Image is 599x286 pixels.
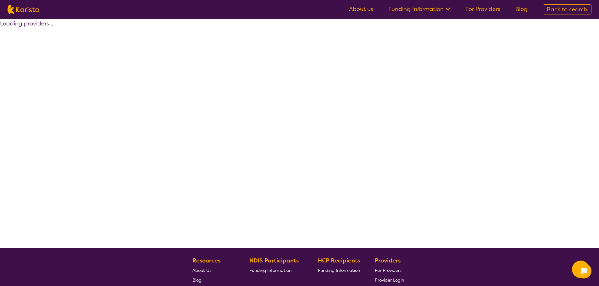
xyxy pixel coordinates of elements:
span: Blog [192,277,202,283]
a: About us [349,5,373,13]
b: NDIS Participants [249,257,299,264]
span: Funding Information [249,267,291,273]
a: Funding Information [388,5,450,13]
a: Back to search [543,4,591,14]
b: Resources [192,257,220,264]
b: HCP Recipients [318,257,360,264]
span: About Us [192,267,211,273]
a: Funding Information [318,265,360,275]
a: Funding Information [249,265,303,275]
button: Channel Menu [572,261,590,278]
b: Providers [375,257,401,264]
a: Provider Login [375,275,404,285]
span: For Providers [375,267,402,273]
span: Back to search [547,6,587,13]
a: For Providers [465,5,500,13]
a: For Providers [375,265,404,275]
a: Blog [515,5,528,13]
span: Provider Login [375,277,404,283]
span: Funding Information [318,267,360,273]
a: About Us [192,265,235,275]
img: Karista logo [8,5,39,14]
a: Blog [192,275,235,285]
